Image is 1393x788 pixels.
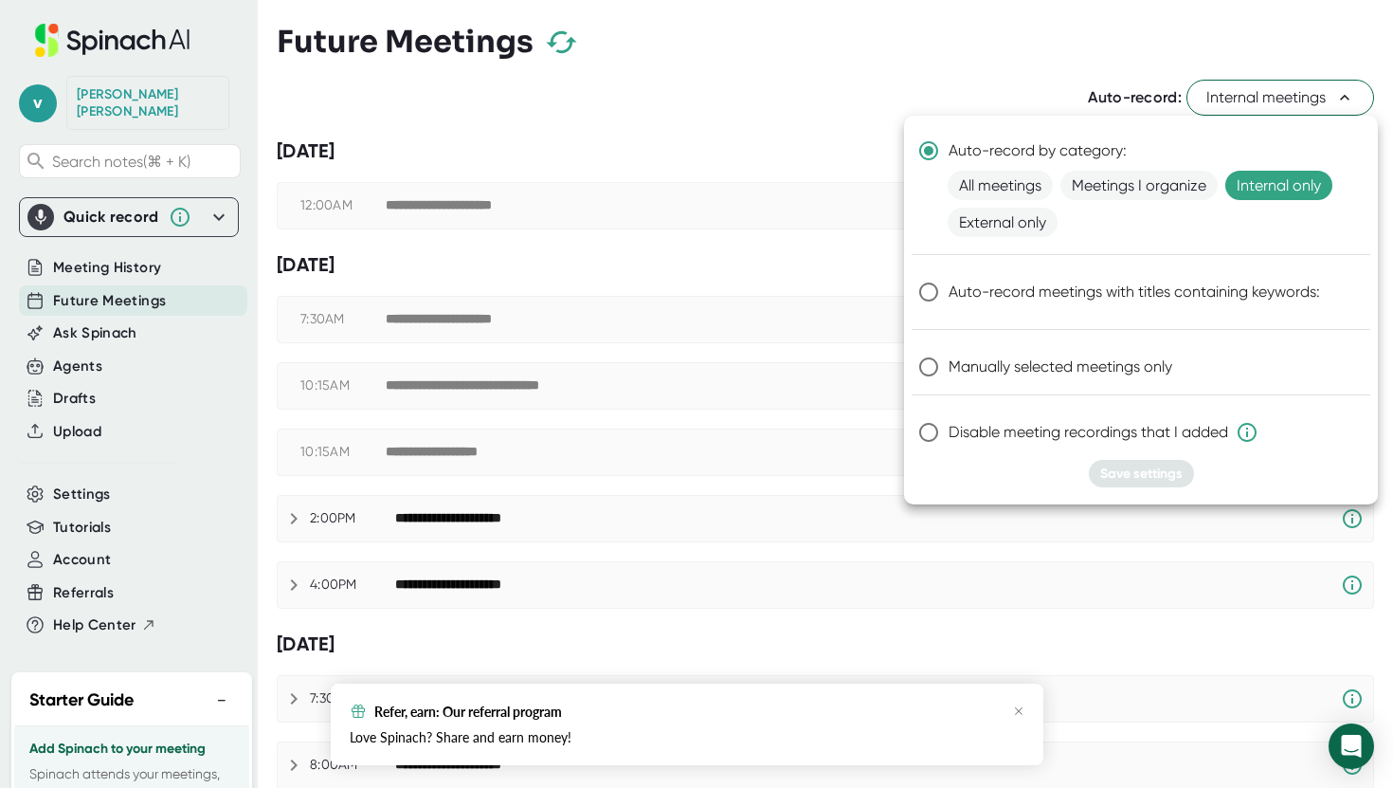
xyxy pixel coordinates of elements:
[949,421,1258,444] span: Disable meeting recordings that I added
[1329,724,1374,769] div: Open Intercom Messenger
[1089,460,1194,487] button: Save settings
[1060,171,1218,200] span: Meetings I organize
[1100,466,1183,482] span: Save settings
[949,281,1320,303] span: Auto-record meetings with titles containing keywords:
[948,171,1053,200] span: All meetings
[949,356,1172,378] span: Manually selected meetings only
[948,208,1058,237] span: External only
[1225,171,1332,200] span: Internal only
[949,139,1127,162] span: Auto-record by category:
